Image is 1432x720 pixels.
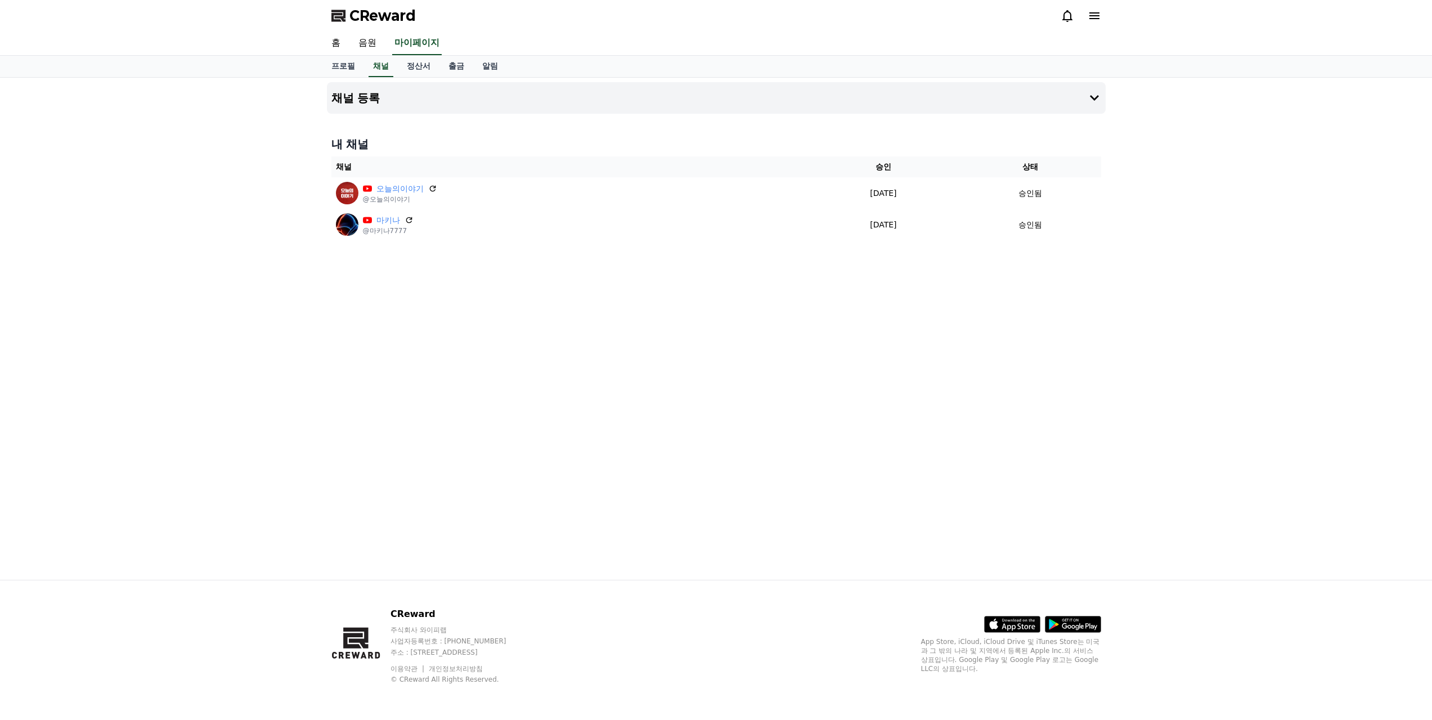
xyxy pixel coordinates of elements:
[806,156,960,177] th: 승인
[1018,219,1042,231] p: 승인됨
[331,136,1101,152] h4: 내 채널
[363,195,437,204] p: @오늘의이야기
[429,665,483,673] a: 개인정보처리방침
[390,648,528,657] p: 주소 : [STREET_ADDRESS]
[811,187,955,199] p: [DATE]
[390,625,528,634] p: 주식회사 와이피랩
[349,7,416,25] span: CReward
[322,56,364,77] a: 프로필
[322,32,349,55] a: 홈
[376,214,400,226] a: 마키나
[1018,187,1042,199] p: 승인됨
[473,56,507,77] a: 알림
[363,226,414,235] p: @마키나7777
[349,32,385,55] a: 음원
[439,56,473,77] a: 출금
[811,219,955,231] p: [DATE]
[327,82,1106,114] button: 채널 등록
[331,156,807,177] th: 채널
[336,182,358,204] img: 오늘의이야기
[369,56,393,77] a: 채널
[390,675,528,684] p: © CReward All Rights Reserved.
[376,183,424,195] a: 오늘의이야기
[390,665,426,673] a: 이용약관
[336,213,358,236] img: 마키나
[331,92,380,104] h4: 채널 등록
[390,607,528,621] p: CReward
[960,156,1101,177] th: 상태
[398,56,439,77] a: 정산서
[921,637,1101,673] p: App Store, iCloud, iCloud Drive 및 iTunes Store는 미국과 그 밖의 나라 및 지역에서 등록된 Apple Inc.의 서비스 상표입니다. Goo...
[392,32,442,55] a: 마이페이지
[390,637,528,646] p: 사업자등록번호 : [PHONE_NUMBER]
[331,7,416,25] a: CReward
